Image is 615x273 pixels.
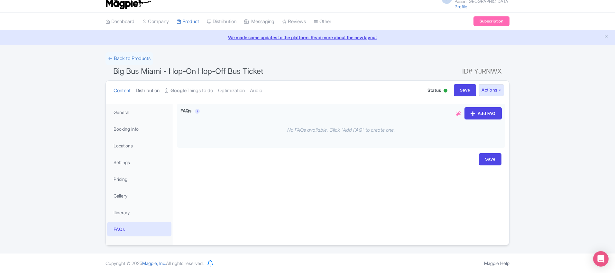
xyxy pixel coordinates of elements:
div: Open Intercom Messenger [593,251,609,267]
a: Booking Info [107,122,171,136]
a: GoogleThings to do [165,81,213,101]
div: v 4.0.25 [18,10,32,15]
div: No FAQs available. Click "Add FAQ" to create one. [180,121,502,139]
span: Status [427,87,441,93]
div: Keywords by Traffic [71,38,108,42]
a: Add FAQ [464,107,502,119]
div: Copyright © 2025 All rights reserved. [102,260,207,267]
input: Save [454,84,476,96]
input: Save [479,153,501,165]
button: Close announcement [604,33,609,41]
a: Audio [250,81,262,101]
a: Gallery [107,189,171,203]
img: tab_keywords_by_traffic_grey.svg [64,37,69,42]
span: Big Bus Miami - Hop-On Hop-Off Bus Ticket [113,66,263,76]
a: Itinerary [107,205,171,220]
img: logo_orange.svg [10,10,15,15]
a: General [107,105,171,119]
div: Domain: [DOMAIN_NAME] [17,17,71,22]
a: Settings [107,155,171,170]
a: Dashboard [106,13,134,31]
a: ← Back to Products [106,52,153,65]
a: Magpie Help [484,260,509,266]
a: Company [142,13,169,31]
a: Pricing [107,172,171,186]
strong: Google [170,87,187,94]
a: Reviews [282,13,306,31]
button: Actions [479,84,504,96]
a: Messaging [244,13,274,31]
span: Magpie, Inc. [142,260,166,266]
a: Profile [454,4,467,9]
a: Optimization [218,81,245,101]
div: Domain Overview [24,38,58,42]
a: FAQs [107,222,171,236]
a: We made some updates to the platform. Read more about the new layout [4,34,611,41]
label: FAQs [180,107,191,114]
span: ID# YJRNWX [462,65,502,78]
a: Distribution [136,81,160,101]
a: Subscription [473,16,509,26]
div: Active [442,86,449,96]
img: tab_domain_overview_orange.svg [17,37,23,42]
a: Locations [107,138,171,153]
a: Distribution [207,13,236,31]
a: Content [114,81,131,101]
a: Other [314,13,331,31]
a: Product [177,13,199,31]
img: website_grey.svg [10,17,15,22]
a: i [195,109,200,114]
